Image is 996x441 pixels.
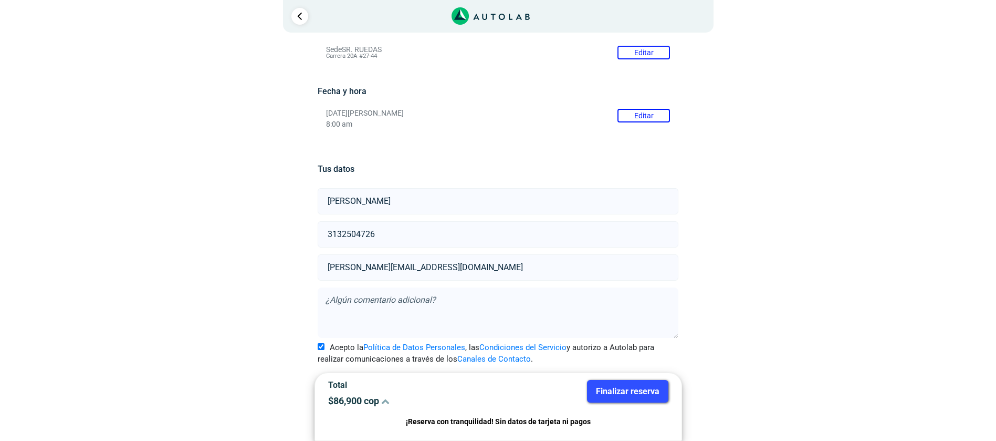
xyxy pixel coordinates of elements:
[328,380,490,390] p: Total
[326,120,670,129] p: 8:00 am
[318,342,678,365] label: Acepto la , las y autorizo a Autolab para realizar comunicaciones a través de los .
[326,109,670,118] p: [DATE][PERSON_NAME]
[318,343,324,350] input: Acepto laPolítica de Datos Personales, lasCondiciones del Servicioy autorizo a Autolab para reali...
[479,343,567,352] a: Condiciones del Servicio
[457,354,531,364] a: Canales de Contacto
[363,343,465,352] a: Política de Datos Personales
[328,395,490,406] p: $ 86,900 cop
[318,188,678,214] input: Nombre y apellido
[328,416,668,428] p: ¡Reserva con tranquilidad! Sin datos de tarjeta ni pagos
[617,109,670,122] button: Editar
[452,11,530,20] a: Link al sitio de autolab
[318,221,678,248] input: Celular
[318,254,678,281] input: Correo electrónico
[291,8,308,25] a: Ir al paso anterior
[587,380,668,403] button: Finalizar reserva
[318,86,678,96] h5: Fecha y hora
[690,7,700,25] span: 1
[318,164,678,174] h5: Tus datos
